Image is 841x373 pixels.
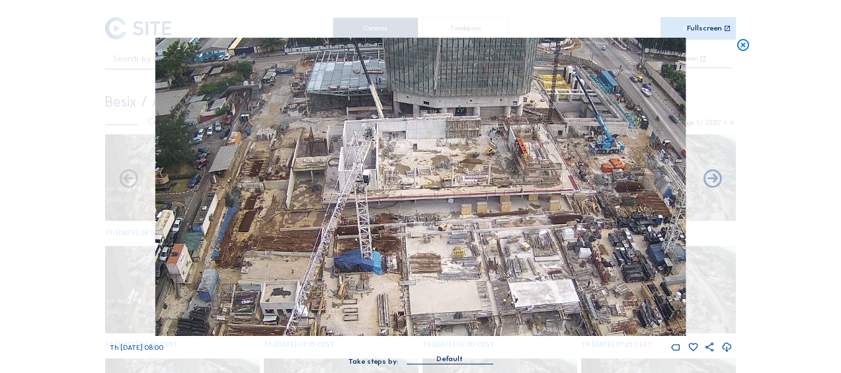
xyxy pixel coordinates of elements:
[348,358,399,365] div: Take steps by:
[701,169,723,190] i: Back
[110,343,163,352] span: Th [DATE] 08:00
[687,24,722,32] div: Fullscreen
[155,38,686,336] img: Image
[407,353,493,364] div: Default
[436,353,463,365] div: Default
[118,169,140,190] i: Forward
